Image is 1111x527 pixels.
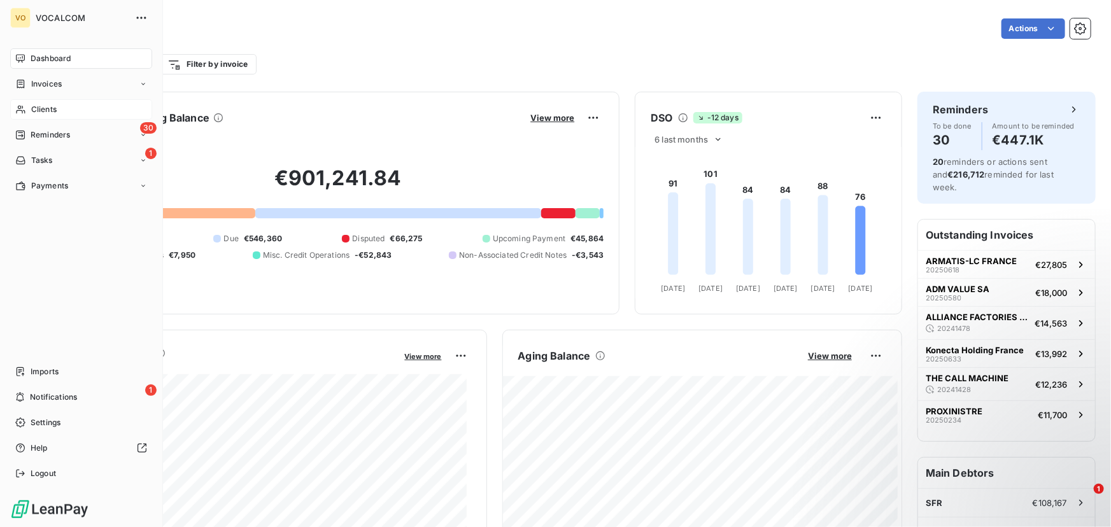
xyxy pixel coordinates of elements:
[572,249,604,261] span: -€3,543
[947,169,984,179] span: €216,712
[856,404,1111,493] iframe: Intercom notifications message
[72,165,604,204] h2: €901,241.84
[993,122,1075,130] span: Amount to be reminded
[811,284,835,293] tspan: [DATE]
[933,130,972,150] h4: 30
[223,233,238,244] span: Due
[918,400,1095,428] button: PROXINISTRE20250234€11,700
[1033,498,1067,508] span: €108,167
[926,373,1008,383] span: THE CALL MACHINE
[159,54,256,74] button: Filter by invoice
[926,312,1030,322] span: ALLIANCE FACTORIES LTD
[493,233,565,244] span: Upcoming Payment
[1035,288,1067,298] span: €18,000
[10,8,31,28] div: VO
[459,249,567,261] span: Non-Associated Credit Notes
[31,180,68,192] span: Payments
[926,256,1017,266] span: ARMATIS-LC FRANCE
[937,386,971,393] span: 20241428
[31,53,71,64] span: Dashboard
[72,361,396,374] span: Monthly Revenue
[699,284,723,293] tspan: [DATE]
[655,134,708,144] span: 6 last months
[651,110,672,125] h6: DSO
[518,348,591,363] h6: Aging Balance
[140,122,157,134] span: 30
[926,266,959,274] span: 20250618
[401,350,446,362] button: View more
[31,417,60,428] span: Settings
[1035,318,1067,328] span: €14,563
[31,78,62,90] span: Invoices
[774,284,798,293] tspan: [DATE]
[263,249,350,261] span: Misc. Credit Operations
[849,284,873,293] tspan: [DATE]
[31,442,48,454] span: Help
[736,284,760,293] tspan: [DATE]
[933,102,988,117] h6: Reminders
[1035,260,1067,270] span: €27,805
[31,104,57,115] span: Clients
[31,155,53,166] span: Tasks
[570,233,604,244] span: €45,864
[527,112,578,123] button: View more
[1001,18,1065,39] button: Actions
[933,157,1054,192] span: reminders or actions sent and reminded for last week.
[169,249,195,261] span: €7,950
[390,233,423,244] span: €66,275
[1094,484,1104,494] span: 1
[926,345,1024,355] span: Konecta Holding France
[926,284,989,294] span: ADM VALUE SA
[530,113,574,123] span: View more
[145,384,157,396] span: 1
[926,355,961,363] span: 20250633
[352,233,385,244] span: Disputed
[244,233,282,244] span: €546,360
[693,112,742,123] span: -12 days
[30,391,77,403] span: Notifications
[10,438,152,458] a: Help
[933,157,944,167] span: 20
[31,366,59,377] span: Imports
[145,148,157,159] span: 1
[662,284,686,293] tspan: [DATE]
[993,130,1075,150] h4: €447.1K
[918,278,1095,306] button: ADM VALUE SA20250580€18,000
[31,468,56,479] span: Logout
[918,306,1095,339] button: ALLIANCE FACTORIES LTD20241478€14,563
[10,499,89,519] img: Logo LeanPay
[31,129,70,141] span: Reminders
[405,352,442,361] span: View more
[804,350,856,362] button: View more
[933,122,972,130] span: To be done
[1035,349,1067,359] span: €13,992
[926,498,942,508] span: SFR
[1035,379,1067,390] span: €12,236
[926,294,961,302] span: 20250580
[937,325,970,332] span: 20241478
[918,220,1095,250] h6: Outstanding Invoices
[36,13,127,23] span: VOCALCOM
[918,250,1095,278] button: ARMATIS-LC FRANCE20250618€27,805
[355,249,392,261] span: -€52,843
[808,351,852,361] span: View more
[918,367,1095,400] button: THE CALL MACHINE20241428€12,236
[1068,484,1098,514] iframe: Intercom live chat
[918,339,1095,367] button: Konecta Holding France20250633€13,992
